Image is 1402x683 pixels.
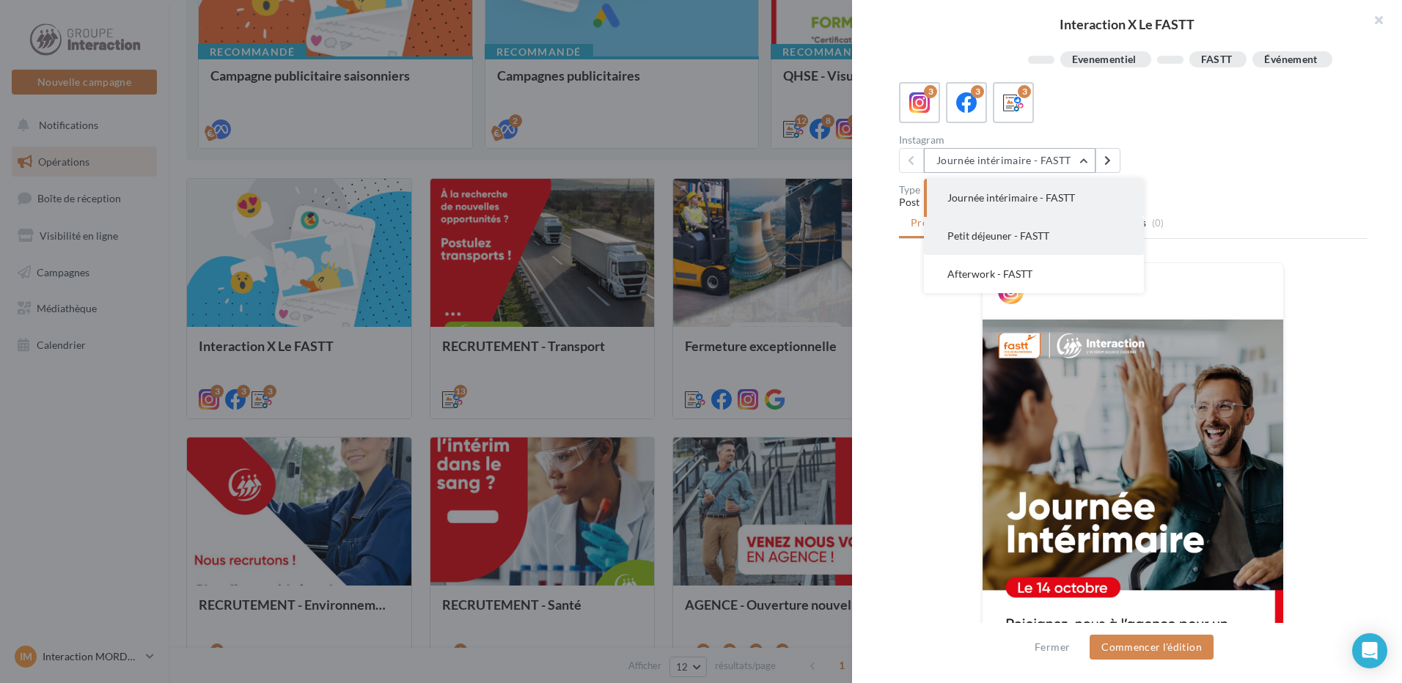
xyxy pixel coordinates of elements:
button: Commencer l'édition [1090,635,1214,660]
button: Journée intérimaire - FASTT [924,179,1144,217]
button: Journée intérimaire - FASTT [924,148,1095,173]
button: Petit déjeuner - FASTT [924,217,1144,255]
div: Evenementiel [1072,54,1137,65]
div: FASTT [1201,54,1233,65]
span: Afterwork - FASTT [947,267,1032,280]
span: Petit déjeuner - FASTT [947,229,1049,242]
div: 3 [924,85,937,98]
button: Afterwork - FASTT [924,255,1144,293]
div: Instagram [899,135,1127,145]
div: Type [899,185,1367,195]
div: 3 [971,85,984,98]
button: Fermer [1029,638,1076,656]
div: 3 [1018,85,1031,98]
div: Interaction X Le FASTT [876,18,1379,31]
span: (0) [1152,217,1164,229]
div: Post [899,195,1367,210]
div: Événement [1264,54,1317,65]
span: Journée intérimaire - FASTT [947,191,1075,204]
div: Open Intercom Messenger [1352,633,1387,668]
